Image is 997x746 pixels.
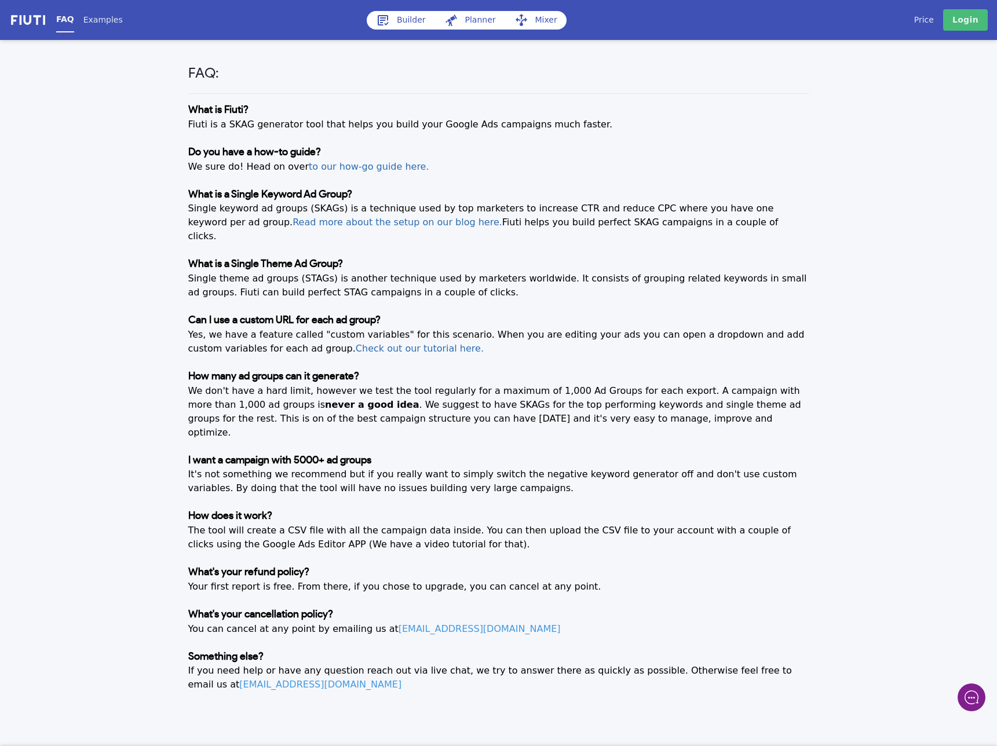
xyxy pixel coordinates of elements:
[75,142,139,151] span: New conversation
[188,63,809,84] h1: FAQ:
[293,217,502,228] a: Read more about the setup on our blog here.
[188,160,809,174] p: We sure do! Head on over
[188,524,809,551] p: The tool will create a CSV file with all the campaign data inside. You can then upload the CSV fi...
[325,399,419,410] b: never a good idea
[188,371,359,382] b: How many ad groups can it generate?
[356,343,484,354] a: Check out our tutorial here.
[188,118,809,131] p: Fiuti is a SKAG generator tool that helps you build your Google Ads campaigns much faster.
[188,384,809,440] p: We don't have a hard limit, however we test the tool regularly for a maximum of 1,000 Ad Groups f...
[188,272,809,299] p: Single theme ad groups (STAGs) is another technique used by marketers worldwide. It consists of g...
[56,13,74,32] a: FAQ
[188,455,371,466] b: I want a campaign with 5000+ ad groups
[17,77,214,114] h2: Can I help you with anything?
[505,11,567,30] a: Mixer
[9,13,47,27] img: f731f27.png
[83,14,123,26] a: Examples
[188,467,809,495] p: It's not something we recommend but if you really want to simply switch the negative keyword gene...
[188,315,381,326] b: Can I use a custom URL for each ad group?
[188,202,809,243] p: Single keyword ad groups (SKAGs) is a technique used by top marketers to increase CTR and reduce ...
[188,147,321,158] b: Do you have a how-to guide?
[239,679,401,690] a: [EMAIL_ADDRESS][DOMAIN_NAME]
[24,26,178,79] b: Sign up for our newsletter to receive 15% your first month!
[188,259,343,269] b: What is a Single Theme Ad Group?
[188,567,309,577] b: What's your refund policy?
[914,14,934,26] a: Price
[399,623,561,634] a: [EMAIL_ADDRESS][DOMAIN_NAME]
[188,652,264,662] b: Something else?
[182,9,194,20] button: X
[188,328,809,356] p: Yes, we have a feature called "custom variables" for this scenario. When you are editing your ads...
[188,189,352,200] b: What is a Single Keyword Ad Group?
[367,11,435,30] a: Builder
[188,580,809,594] p: Your first report is free. From there, if you chose to upgrade, you can cancel at any point.
[958,683,985,711] iframe: gist-messenger-bubble-iframe
[188,511,272,521] b: How does it work?
[943,9,988,31] a: Login
[435,11,505,30] a: Planner
[97,405,147,412] span: We run on Gist
[188,664,809,692] p: If you need help or have any question reach out via live chat, we try to answer there as quickly ...
[188,609,333,620] b: What's your cancellation policy?
[188,622,809,636] p: You can cancel at any point by emailing us at
[18,135,214,158] button: New conversation
[188,105,249,115] b: What is Fiuti?
[309,161,429,172] a: to our how-go guide here.
[17,56,214,75] h1: Welcome to Fiuti!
